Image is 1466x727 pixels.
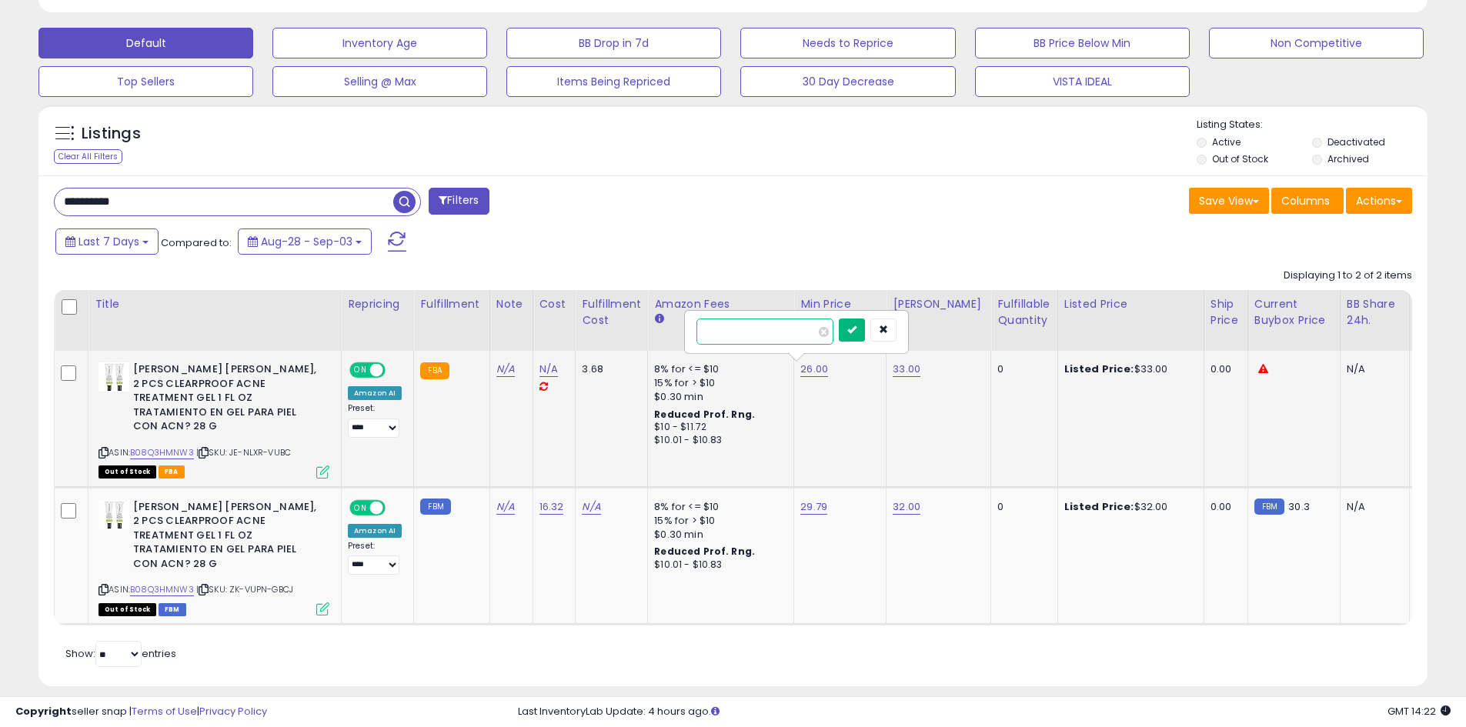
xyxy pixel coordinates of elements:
[348,541,402,575] div: Preset:
[539,362,558,377] a: N/A
[1254,499,1284,515] small: FBM
[506,28,721,58] button: BB Drop in 7d
[1197,118,1428,132] p: Listing States:
[1212,152,1268,165] label: Out of Stock
[99,465,156,479] span: All listings that are currently out of stock and unavailable for purchase on Amazon
[272,66,487,97] button: Selling @ Max
[1064,499,1134,514] b: Listed Price:
[420,362,449,379] small: FBA
[161,235,232,250] span: Compared to:
[1327,135,1385,148] label: Deactivated
[506,66,721,97] button: Items Being Repriced
[133,362,320,438] b: [PERSON_NAME] [PERSON_NAME], 2 PCS CLEARPROOF ACNE TREATMENT GEL 1 FL OZ TRATAMIENTO EN GEL PARA ...
[893,499,920,515] a: 32.00
[420,296,483,312] div: Fulfillment
[132,704,197,719] a: Terms of Use
[654,434,782,447] div: $10.01 - $10.83
[654,376,782,390] div: 15% for > $10
[99,362,329,476] div: ASIN:
[348,296,407,312] div: Repricing
[654,408,755,421] b: Reduced Prof. Rng.
[1347,500,1398,514] div: N/A
[1271,188,1344,214] button: Columns
[654,296,787,312] div: Amazon Fees
[351,501,370,514] span: ON
[383,501,408,514] span: OFF
[1347,296,1403,328] div: BB Share 24h.
[1211,362,1236,376] div: 0.00
[348,524,402,538] div: Amazon AI
[54,149,122,164] div: Clear All Filters
[1189,188,1269,214] button: Save View
[800,362,828,377] a: 26.00
[1284,268,1412,283] div: Displaying 1 to 2 of 2 items
[351,364,370,377] span: ON
[997,362,1045,376] div: 0
[130,583,194,596] a: B08Q3HMNW3
[1064,362,1192,376] div: $33.00
[1064,296,1197,312] div: Listed Price
[975,66,1190,97] button: VISTA IDEAL
[383,364,408,377] span: OFF
[199,704,267,719] a: Privacy Policy
[272,28,487,58] button: Inventory Age
[196,446,291,459] span: | SKU: JE-NLXR-VUBC
[518,705,1451,719] div: Last InventoryLab Update: 4 hours ago.
[348,403,402,438] div: Preset:
[654,528,782,542] div: $0.30 min
[1327,152,1369,165] label: Archived
[38,28,253,58] button: Default
[1288,499,1310,514] span: 30.3
[1281,193,1330,208] span: Columns
[496,296,526,312] div: Note
[429,188,489,215] button: Filters
[496,499,515,515] a: N/A
[654,559,782,572] div: $10.01 - $10.83
[800,499,827,515] a: 29.79
[1254,296,1334,328] div: Current Buybox Price
[654,312,663,326] small: Amazon Fees.
[159,603,186,616] span: FBM
[539,499,564,515] a: 16.32
[159,465,185,479] span: FBA
[99,603,156,616] span: All listings that are currently out of stock and unavailable for purchase on Amazon
[1064,500,1192,514] div: $32.00
[82,123,141,145] h5: Listings
[78,234,139,249] span: Last 7 Days
[740,66,955,97] button: 30 Day Decrease
[99,500,329,614] div: ASIN:
[38,66,253,97] button: Top Sellers
[654,390,782,404] div: $0.30 min
[654,362,782,376] div: 8% for <= $10
[997,296,1050,328] div: Fulfillable Quantity
[1064,362,1134,376] b: Listed Price:
[95,296,335,312] div: Title
[496,362,515,377] a: N/A
[893,296,984,312] div: [PERSON_NAME]
[348,386,402,400] div: Amazon AI
[654,500,782,514] div: 8% for <= $10
[1347,362,1398,376] div: N/A
[997,500,1045,514] div: 0
[1346,188,1412,214] button: Actions
[582,499,600,515] a: N/A
[133,500,320,575] b: [PERSON_NAME] [PERSON_NAME], 2 PCS CLEARPROOF ACNE TREATMENT GEL 1 FL OZ TRATAMIENTO EN GEL PARA ...
[654,514,782,528] div: 15% for > $10
[654,421,782,434] div: $10 - $11.72
[1211,296,1241,328] div: Ship Price
[15,705,267,719] div: seller snap | |
[196,583,293,595] span: | SKU: ZK-VUPN-GBCJ
[654,545,755,558] b: Reduced Prof. Rng.
[15,704,72,719] strong: Copyright
[539,296,569,312] div: Cost
[1209,28,1424,58] button: Non Competitive
[420,499,450,515] small: FBM
[893,362,920,377] a: 33.00
[1212,135,1241,148] label: Active
[55,228,159,255] button: Last 7 Days
[740,28,955,58] button: Needs to Reprice
[130,446,194,459] a: B08Q3HMNW3
[261,234,352,249] span: Aug-28 - Sep-03
[238,228,372,255] button: Aug-28 - Sep-03
[582,296,641,328] div: Fulfillment Cost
